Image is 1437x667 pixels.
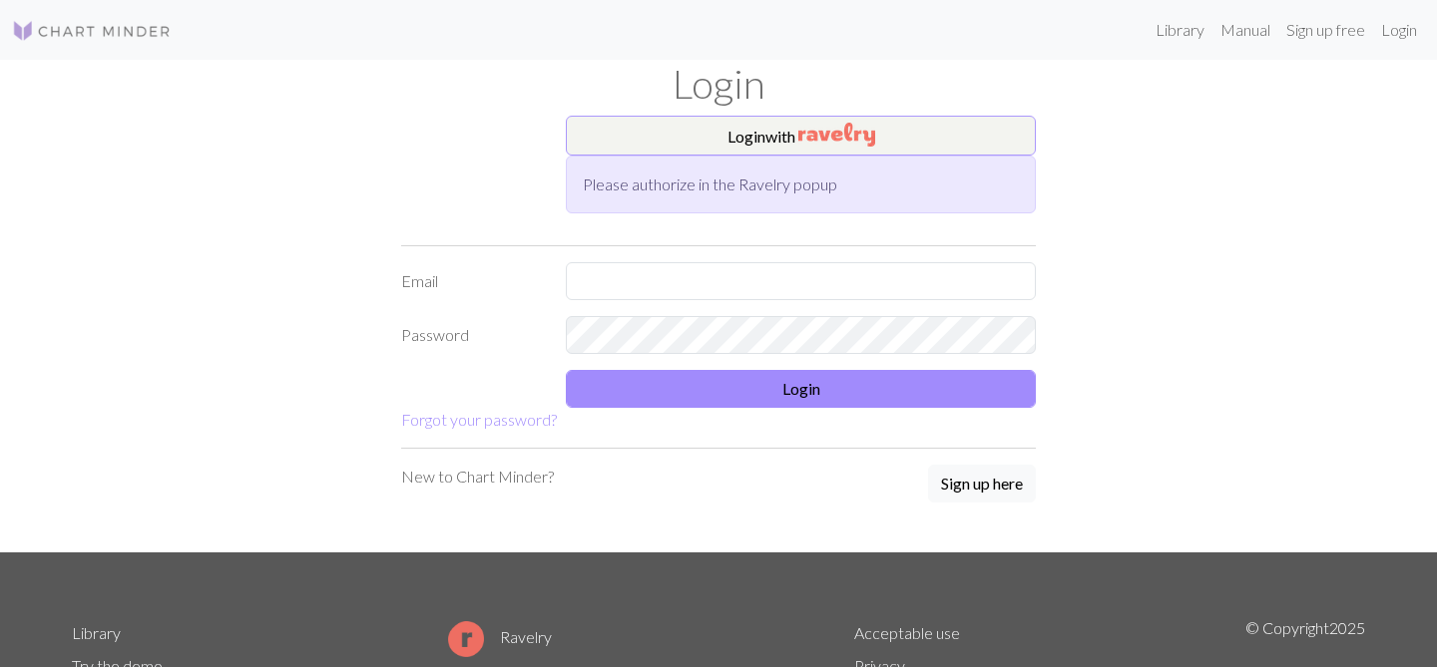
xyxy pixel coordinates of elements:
[1148,10,1212,50] a: Library
[1278,10,1373,50] a: Sign up free
[389,316,554,354] label: Password
[854,623,960,642] a: Acceptable use
[60,60,1377,108] h1: Login
[566,156,1036,213] div: Please authorize in the Ravelry popup
[389,262,554,300] label: Email
[448,621,484,657] img: Ravelry logo
[566,116,1036,156] button: Loginwith
[401,465,554,489] p: New to Chart Minder?
[448,627,552,646] a: Ravelry
[12,19,172,43] img: Logo
[928,465,1036,504] a: Sign up here
[1212,10,1278,50] a: Manual
[566,370,1036,408] button: Login
[798,123,875,147] img: Ravelry
[928,465,1036,502] button: Sign up here
[401,410,557,429] a: Forgot your password?
[72,623,121,642] a: Library
[1373,10,1425,50] a: Login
